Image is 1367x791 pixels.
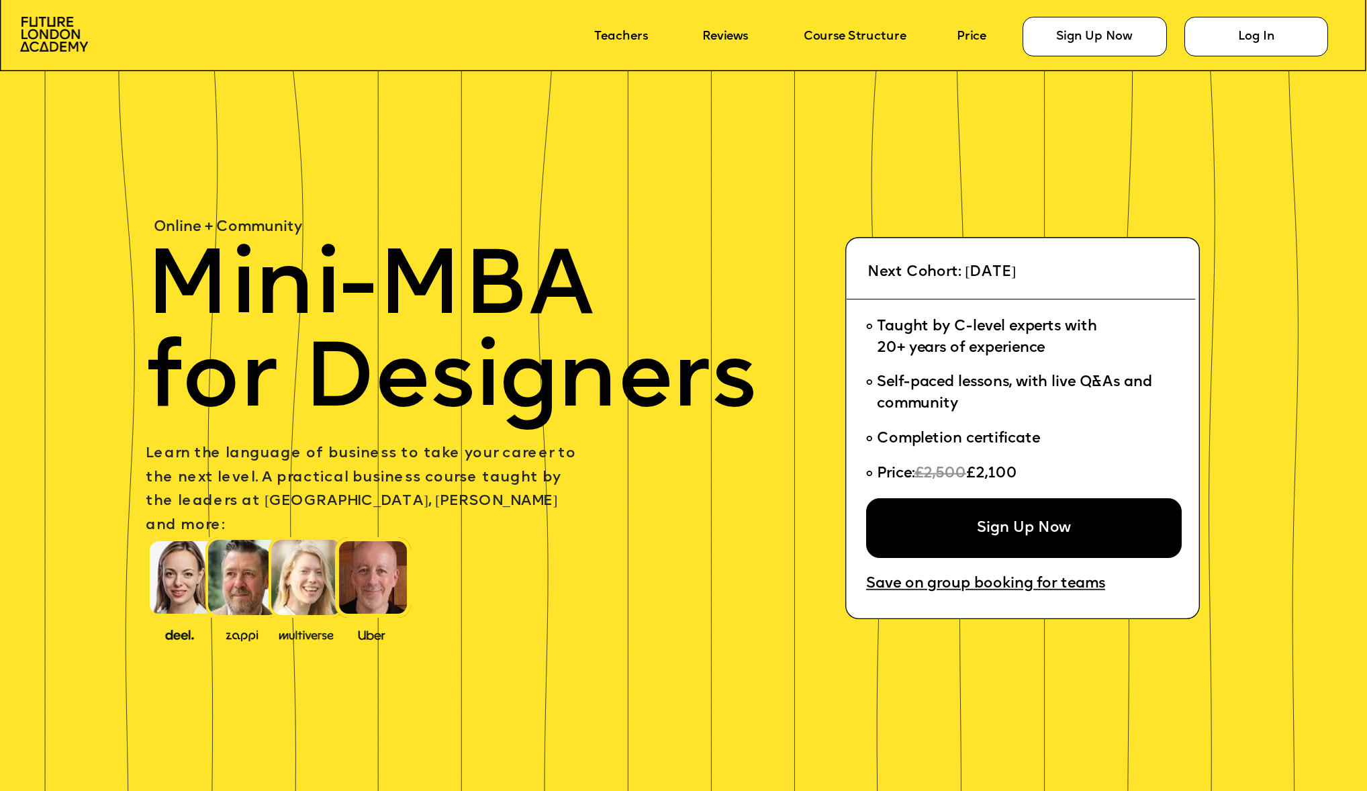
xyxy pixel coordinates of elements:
[877,432,1040,447] span: Completion certificate
[914,466,967,481] span: £2,500
[877,466,914,481] span: Price:
[20,17,88,52] img: image-aac980e9-41de-4c2d-a048-f29dd30a0068.png
[877,320,1097,356] span: Taught by C-level experts with 20+ years of experience
[154,220,302,235] span: Online + Community
[344,626,399,643] img: image-99cff0b2-a396-4aab-8550-cf4071da2cb9.png
[152,624,207,643] img: image-388f4489-9820-4c53-9b08-f7df0b8d4ae2.png
[866,577,1105,593] a: Save on group booking for teams
[877,375,1156,412] span: Self-paced lessons, with live Q&As and community
[594,30,648,44] a: Teachers
[146,447,581,533] span: Learn the language of business to take your career to the next level. A practical business course...
[215,626,269,641] img: image-b2f1584c-cbf7-4a77-bbe0-f56ae6ee31f2.png
[702,30,748,44] a: Reviews
[957,30,986,44] a: Price
[804,30,906,44] a: Course Structure
[146,244,757,428] span: Mini-MBA for Designers
[966,466,1017,481] span: £2,100
[274,625,339,643] img: image-b7d05013-d886-4065-8d38-3eca2af40620.png
[867,265,1016,280] span: Next Cohort: [DATE]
